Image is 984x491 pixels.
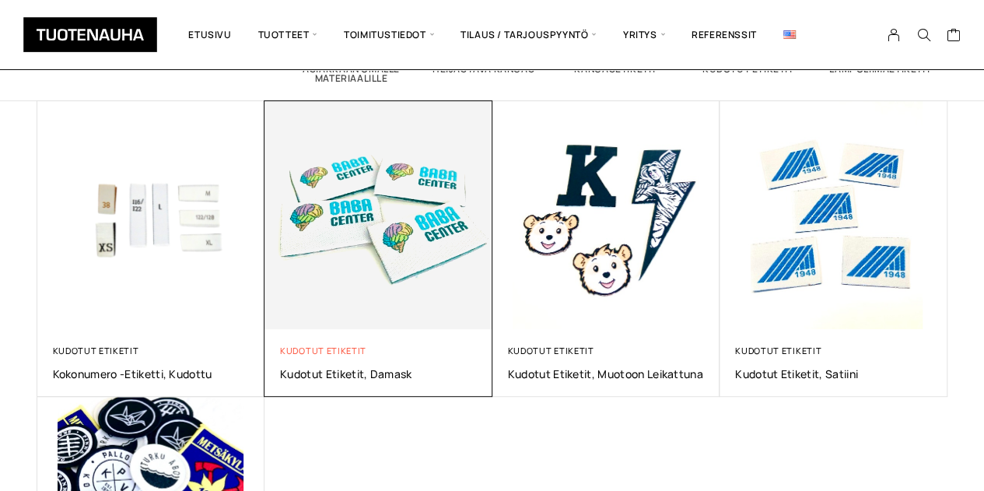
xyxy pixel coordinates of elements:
h2: Lämpöliimaetiketit [814,65,947,74]
button: Search [909,28,938,42]
h2: Heijastava kangas [418,65,550,74]
h2: Kangasetiketit [550,65,682,74]
a: Kudotut etiketit, satiini [735,366,932,381]
h2: Kudotut etiketit [682,65,814,74]
a: Etusivu [175,12,244,58]
a: Kudotut etiketit [280,345,366,356]
span: Tilaus / Tarjouspyyntö [447,12,610,58]
a: Referenssit [678,12,770,58]
a: Kudotut etiketit [53,345,139,356]
a: Kudotut etiketit [735,345,821,356]
h2: Asiakkaan omalle materiaalille [285,65,418,83]
a: Cart [946,27,961,46]
a: Kokonumero -etiketti, Kudottu [53,366,250,381]
a: Kudotut etiketit, Damask [280,366,477,381]
a: My Account [879,28,909,42]
span: Tuotteet [245,12,331,58]
span: Toimitustiedot [331,12,447,58]
span: Yritys [610,12,678,58]
a: Kudotut etiketit [508,345,594,356]
a: Kudotut etiketit, muotoon leikattuna [508,366,705,381]
img: English [783,30,796,39]
img: Tuotenauha Oy [23,17,157,52]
